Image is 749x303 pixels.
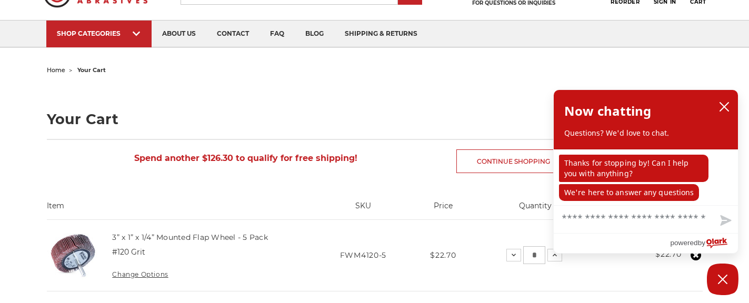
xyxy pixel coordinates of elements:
p: Thanks for stopping by! Can I help you with anything? [559,155,708,182]
a: Continue Shopping [456,149,571,173]
h1: Your Cart [47,112,703,126]
div: olark chatbox [553,89,738,254]
th: Item [47,200,312,219]
dd: #120 Grit [112,247,145,258]
span: powered [670,236,697,249]
img: Mounted flap wheel with 1/4" Shank [47,229,99,281]
div: chat [554,149,738,205]
a: 3” x 1” x 1/4” Mounted Flap Wheel - 5 Pack [112,233,268,242]
h2: Now chatting [564,100,651,122]
span: your cart [77,66,106,74]
span: by [698,236,705,249]
a: shipping & returns [334,21,428,47]
strong: $22.70 [655,249,681,259]
a: blog [295,21,334,47]
a: Change Options [112,270,168,278]
p: Questions? We'd love to chat. [564,128,727,138]
a: faq [259,21,295,47]
span: Spend another $126.30 to qualify for free shipping! [134,153,357,163]
div: SHOP CATEGORIES [57,29,141,37]
button: close chatbox [716,99,733,115]
a: home [47,66,65,74]
span: FWM4120-5 [340,250,386,260]
th: Quantity [472,200,598,219]
button: Close Chatbox [707,264,738,295]
a: Powered by Olark [670,234,738,253]
span: $22.70 [430,250,456,260]
a: contact [206,21,259,47]
button: Send message [712,209,738,233]
a: about us [152,21,206,47]
th: Price [415,200,472,219]
th: SKU [312,200,414,219]
input: 3” x 1” x 1/4” Mounted Flap Wheel - 5 Pack Quantity: [523,246,545,264]
p: We're here to answer any questions [559,184,699,201]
